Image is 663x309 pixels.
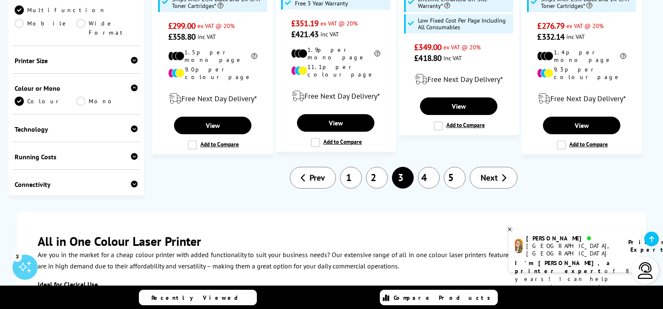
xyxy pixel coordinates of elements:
span: ex VAT @ 20% [566,22,604,30]
a: 1 [340,167,362,189]
label: Add to Compare [557,140,608,150]
span: £421.43 [291,29,318,40]
a: Mobile [15,19,76,37]
img: user-headset-light.svg [637,262,654,279]
a: View [297,114,374,132]
a: View [420,97,497,115]
a: 5 [444,167,466,189]
div: Connectivity [15,180,138,189]
span: inc VAT [320,30,339,38]
a: Wide Format [76,19,138,37]
li: 1.5p per mono page [168,49,257,64]
a: Recently Viewed [139,290,257,305]
div: Technology [15,125,138,133]
li: 9.0p per colour page [168,66,257,81]
a: Mono [76,97,138,106]
p: of 8 years! I can help you choose the right product [515,259,635,299]
a: 4 [418,167,440,189]
a: Prev [290,167,336,189]
div: Running Costs [15,153,138,161]
span: inc VAT [197,33,216,41]
div: modal_delivery [280,84,392,108]
a: Colour [15,97,76,106]
span: inc VAT [443,54,462,62]
span: ex VAT @ 20% [197,22,235,30]
span: £358.80 [168,31,195,42]
div: modal_delivery [526,87,637,110]
div: [PERSON_NAME] [526,235,618,242]
label: Add to Compare [188,140,239,150]
span: £349.00 [414,42,441,53]
li: 9.3p per colour page [537,66,626,81]
span: Prev [310,172,325,183]
div: [GEOGRAPHIC_DATA], [GEOGRAPHIC_DATA] [526,242,618,257]
span: ex VAT @ 20% [320,19,358,27]
div: Printer Size [15,56,138,65]
li: 1.4p per mono page [537,49,626,64]
a: Next [470,167,517,189]
a: Multifunction [15,5,106,15]
span: £351.19 [291,18,318,29]
span: £299.00 [168,20,195,31]
img: amy-livechat.png [515,239,523,253]
span: Next [481,172,498,183]
span: £332.14 [537,31,564,42]
li: 11.1p per colour page [291,63,380,78]
span: Low Fixed Cost Per Page Including All Consumables [418,17,511,31]
h2: All in One Colour Laser Printer [38,233,625,249]
span: Recently Viewed [151,294,246,301]
label: Add to Compare [434,121,485,130]
span: inc VAT [566,33,585,41]
a: 2 [366,167,388,189]
div: Colour or Mono [15,84,138,92]
li: 1.9p per mono page [291,46,380,61]
span: £418.80 [414,53,441,64]
div: modal_delivery [157,87,268,110]
a: View [174,117,251,134]
p: Are you in the market for a cheap colour printer with added functionality to suit your business n... [38,249,625,272]
label: Add to Compare [311,138,362,147]
a: Compare Products [380,290,498,305]
b: I'm [PERSON_NAME], a printer expert [515,259,612,275]
h3: Ideal for Clerical Use [38,280,625,289]
span: ex VAT @ 20% [443,43,481,51]
a: View [543,117,620,134]
div: modal_delivery [403,68,515,91]
div: 3 [13,252,22,261]
span: Compare Products [394,294,495,301]
span: £276.79 [537,20,564,31]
